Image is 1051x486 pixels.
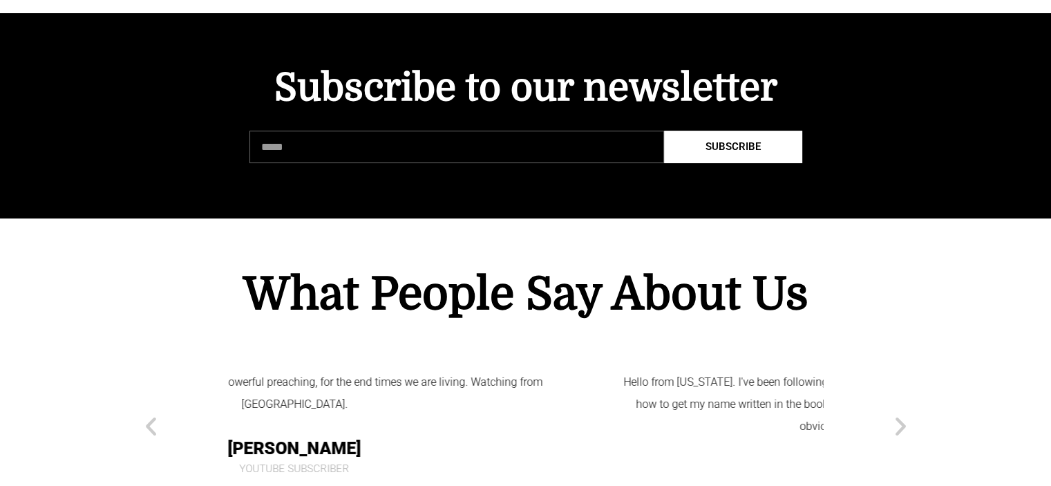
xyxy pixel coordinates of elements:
[249,131,802,170] form: New Form
[664,131,802,163] button: Subscribe
[11,371,578,415] div: Thank you so much brother! For the powerful preaching, for the end times we are living. Watching ...
[11,433,578,465] span: [PERSON_NAME]
[249,68,802,106] h4: Subscribe to our newsletter
[706,142,761,152] span: Subscribe
[132,272,920,317] h4: What People Say About Us
[11,465,578,475] span: YouTube Subscriber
